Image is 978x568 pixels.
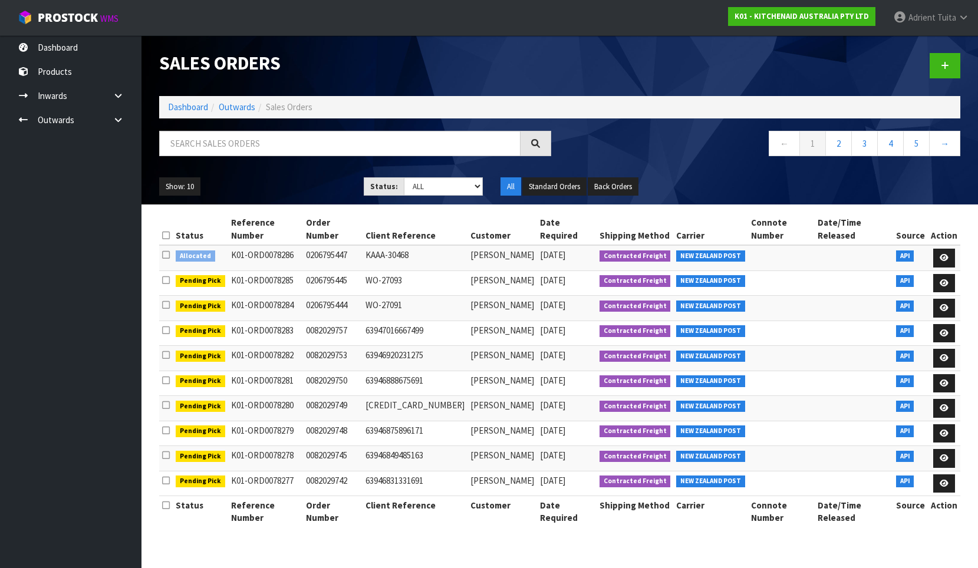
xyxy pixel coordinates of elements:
[600,325,671,337] span: Contracted Freight
[896,451,914,463] span: API
[540,475,565,486] span: [DATE]
[600,351,671,362] span: Contracted Freight
[600,475,671,487] span: Contracted Freight
[467,496,537,527] th: Customer
[363,213,467,245] th: Client Reference
[363,346,467,371] td: 63946920231275
[228,245,303,270] td: K01-ORD0078286
[303,421,363,446] td: 0082029748
[303,371,363,396] td: 0082029750
[500,177,521,196] button: All
[303,213,363,245] th: Order Number
[363,321,467,346] td: 63947016667499
[467,213,537,245] th: Customer
[176,401,225,412] span: Pending Pick
[896,475,914,487] span: API
[600,401,671,412] span: Contracted Freight
[537,496,597,527] th: Date Required
[363,446,467,471] td: 63946849485163
[769,131,800,156] a: ←
[676,425,745,437] span: NEW ZEALAND POST
[159,177,200,196] button: Show: 10
[929,131,960,156] a: →
[676,275,745,287] span: NEW ZEALAND POST
[228,496,303,527] th: Reference Number
[597,213,674,245] th: Shipping Method
[303,270,363,296] td: 0206795445
[540,299,565,311] span: [DATE]
[228,346,303,371] td: K01-ORD0078282
[540,349,565,361] span: [DATE]
[588,177,638,196] button: Back Orders
[877,131,904,156] a: 4
[363,421,467,446] td: 63946875896171
[540,325,565,336] span: [DATE]
[676,401,745,412] span: NEW ZEALAND POST
[896,275,914,287] span: API
[540,375,565,386] span: [DATE]
[676,475,745,487] span: NEW ZEALAND POST
[815,496,893,527] th: Date/Time Released
[896,351,914,362] span: API
[266,101,312,113] span: Sales Orders
[176,275,225,287] span: Pending Pick
[600,300,671,312] span: Contracted Freight
[908,12,936,23] span: Adrient
[569,131,961,160] nav: Page navigation
[176,351,225,362] span: Pending Pick
[676,250,745,262] span: NEW ZEALAND POST
[228,371,303,396] td: K01-ORD0078281
[363,270,467,296] td: WO-27093
[676,351,745,362] span: NEW ZEALAND POST
[228,446,303,471] td: K01-ORD0078278
[540,249,565,260] span: [DATE]
[673,213,748,245] th: Carrier
[168,101,208,113] a: Dashboard
[467,270,537,296] td: [PERSON_NAME]
[467,371,537,396] td: [PERSON_NAME]
[303,396,363,421] td: 0082029749
[176,250,215,262] span: Allocated
[799,131,826,156] a: 1
[363,471,467,496] td: 63946831331691
[896,300,914,312] span: API
[676,325,745,337] span: NEW ZEALAND POST
[173,496,228,527] th: Status
[303,446,363,471] td: 0082029745
[893,496,928,527] th: Source
[303,296,363,321] td: 0206795444
[467,471,537,496] td: [PERSON_NAME]
[597,496,674,527] th: Shipping Method
[303,496,363,527] th: Order Number
[540,425,565,436] span: [DATE]
[896,425,914,437] span: API
[540,450,565,461] span: [DATE]
[928,213,960,245] th: Action
[303,346,363,371] td: 0082029753
[176,425,225,437] span: Pending Pick
[815,213,893,245] th: Date/Time Released
[363,245,467,270] td: KAAA-30468
[748,213,815,245] th: Connote Number
[176,325,225,337] span: Pending Pick
[600,451,671,463] span: Contracted Freight
[228,471,303,496] td: K01-ORD0078277
[363,371,467,396] td: 63946888675691
[303,321,363,346] td: 0082029757
[228,421,303,446] td: K01-ORD0078279
[893,213,928,245] th: Source
[903,131,930,156] a: 5
[363,496,467,527] th: Client Reference
[159,131,521,156] input: Search sales orders
[851,131,878,156] a: 3
[363,396,467,421] td: [CREDIT_CARD_NUMBER]
[600,250,671,262] span: Contracted Freight
[676,451,745,463] span: NEW ZEALAND POST
[176,375,225,387] span: Pending Pick
[38,10,98,25] span: ProStock
[176,300,225,312] span: Pending Pick
[303,245,363,270] td: 0206795447
[896,250,914,262] span: API
[896,325,914,337] span: API
[370,181,398,191] strong: Status:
